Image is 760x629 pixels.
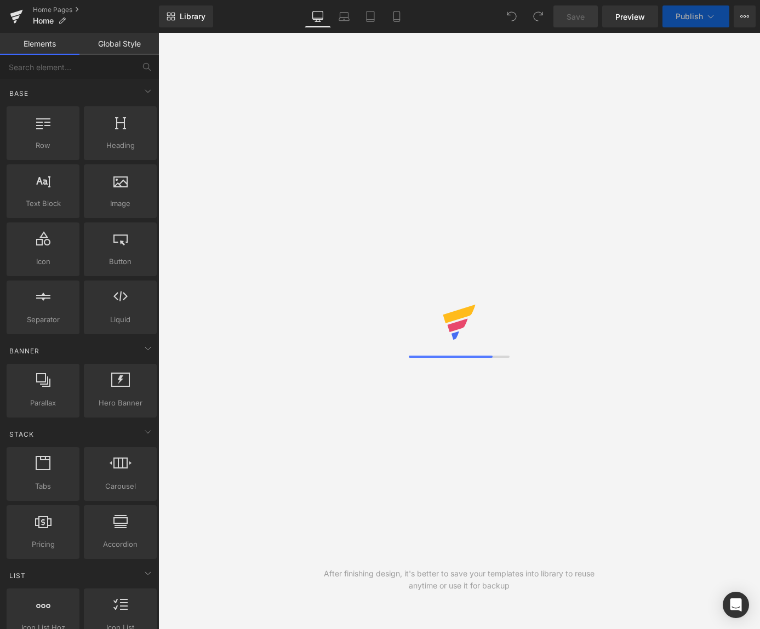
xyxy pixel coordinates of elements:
[723,592,749,618] div: Open Intercom Messenger
[8,346,41,356] span: Banner
[87,140,153,151] span: Heading
[331,5,357,27] a: Laptop
[10,481,76,492] span: Tabs
[79,33,159,55] a: Global Style
[10,314,76,325] span: Separator
[734,5,756,27] button: More
[501,5,523,27] button: Undo
[567,11,585,22] span: Save
[180,12,205,21] span: Library
[8,429,35,439] span: Stack
[87,314,153,325] span: Liquid
[527,5,549,27] button: Redo
[87,256,153,267] span: Button
[676,12,703,21] span: Publish
[10,539,76,550] span: Pricing
[662,5,729,27] button: Publish
[87,397,153,409] span: Hero Banner
[309,568,610,592] div: After finishing design, it's better to save your templates into library to reuse anytime or use i...
[384,5,410,27] a: Mobile
[159,5,213,27] a: New Library
[357,5,384,27] a: Tablet
[10,256,76,267] span: Icon
[10,198,76,209] span: Text Block
[615,11,645,22] span: Preview
[33,5,159,14] a: Home Pages
[10,140,76,151] span: Row
[8,88,30,99] span: Base
[602,5,658,27] a: Preview
[10,397,76,409] span: Parallax
[33,16,54,25] span: Home
[87,539,153,550] span: Accordion
[87,481,153,492] span: Carousel
[305,5,331,27] a: Desktop
[87,198,153,209] span: Image
[8,570,27,581] span: List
